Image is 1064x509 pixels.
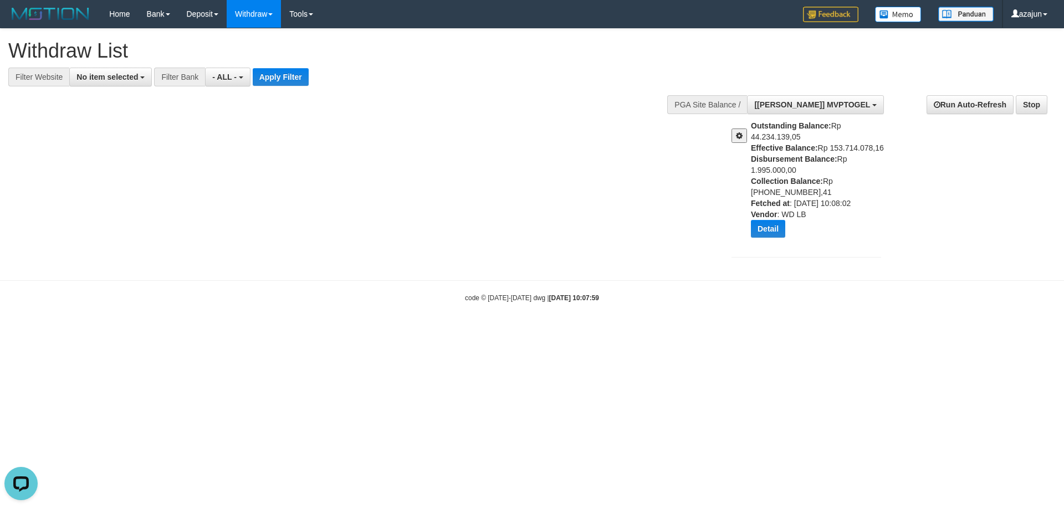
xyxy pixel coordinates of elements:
[253,68,309,86] button: Apply Filter
[751,120,889,246] div: Rp 44.234.139,05 Rp 153.714.078,16 Rp 1.995.000,00 Rp [PHONE_NUMBER],41 : [DATE] 10:08:02 : WD LB
[927,95,1014,114] a: Run Auto-Refresh
[751,143,818,152] b: Effective Balance:
[8,68,69,86] div: Filter Website
[8,6,93,22] img: MOTION_logo.png
[69,68,152,86] button: No item selected
[875,7,922,22] img: Button%20Memo.svg
[4,4,38,38] button: Open LiveChat chat widget
[751,121,831,130] b: Outstanding Balance:
[751,210,777,219] b: Vendor
[549,294,599,302] strong: [DATE] 10:07:59
[212,73,237,81] span: - ALL -
[465,294,599,302] small: code © [DATE]-[DATE] dwg |
[751,199,790,208] b: Fetched at
[754,100,870,109] span: [[PERSON_NAME]] MVPTOGEL
[667,95,747,114] div: PGA Site Balance /
[751,155,837,163] b: Disbursement Balance:
[751,220,785,238] button: Detail
[154,68,205,86] div: Filter Bank
[938,7,994,22] img: panduan.png
[8,40,698,62] h1: Withdraw List
[1016,95,1047,114] a: Stop
[76,73,138,81] span: No item selected
[751,177,823,186] b: Collection Balance:
[205,68,250,86] button: - ALL -
[747,95,884,114] button: [[PERSON_NAME]] MVPTOGEL
[803,7,858,22] img: Feedback.jpg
